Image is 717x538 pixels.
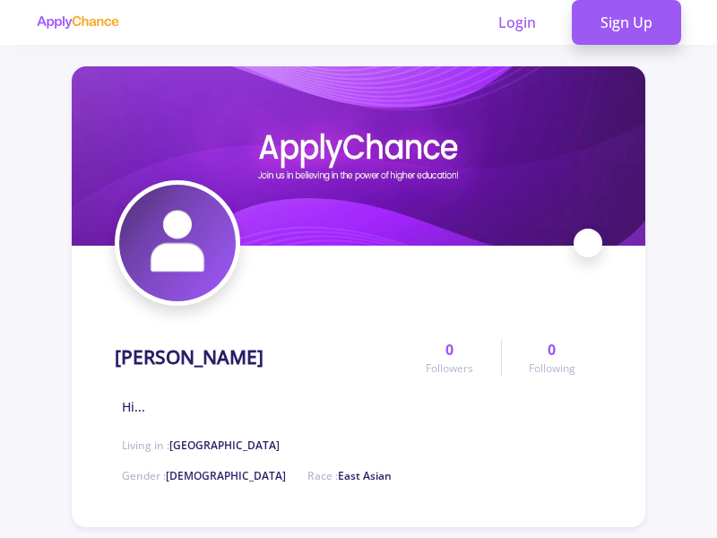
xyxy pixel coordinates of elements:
[122,397,145,416] span: Hi...
[122,438,280,453] span: Living in :
[122,468,286,483] span: Gender :
[169,438,280,453] span: [GEOGRAPHIC_DATA]
[529,360,575,377] span: Following
[399,339,500,377] a: 0Followers
[166,468,286,483] span: [DEMOGRAPHIC_DATA]
[426,360,473,377] span: Followers
[338,468,392,483] span: East Asian
[445,339,454,360] span: 0
[72,66,645,246] img: Amin Asadcover image
[115,346,263,369] h1: [PERSON_NAME]
[501,339,602,377] a: 0Following
[119,185,236,301] img: Amin Asadavatar
[307,468,392,483] span: Race :
[548,339,556,360] span: 0
[36,15,119,30] img: applychance logo text only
